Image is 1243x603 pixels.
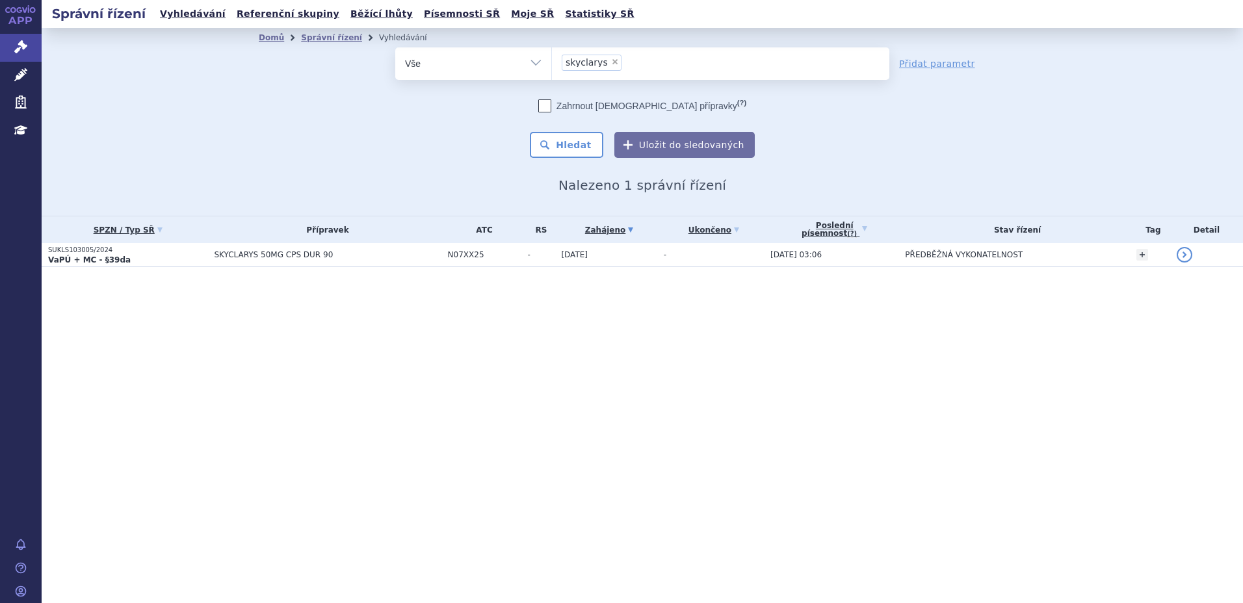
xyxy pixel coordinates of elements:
[1170,216,1243,243] th: Detail
[614,132,755,158] button: Uložit do sledovaných
[301,33,362,42] a: Správní řízení
[566,58,608,67] span: skyclarys
[770,250,822,259] span: [DATE] 03:06
[561,250,588,259] span: [DATE]
[527,250,555,259] span: -
[441,216,521,243] th: ATC
[898,216,1129,243] th: Stav řízení
[42,5,156,23] h2: Správní řízení
[664,221,764,239] a: Ukončeno
[1136,249,1148,261] a: +
[664,250,666,259] span: -
[1130,216,1170,243] th: Tag
[899,57,975,70] a: Přidat parametr
[233,5,343,23] a: Referenční skupiny
[1177,247,1192,263] a: detail
[379,28,444,47] li: Vyhledávání
[48,221,207,239] a: SPZN / Typ SŘ
[538,99,746,112] label: Zahrnout [DEMOGRAPHIC_DATA] přípravky
[347,5,417,23] a: Běžící lhůty
[48,255,131,264] strong: VaPÚ + MC - §39da
[156,5,229,23] a: Vyhledávání
[625,54,633,70] input: skyclarys
[207,216,441,243] th: Přípravek
[561,221,657,239] a: Zahájeno
[561,5,638,23] a: Statistiky SŘ
[420,5,504,23] a: Písemnosti SŘ
[448,250,521,259] span: N07XX25
[847,230,857,238] abbr: (?)
[611,58,619,66] span: ×
[558,177,726,193] span: Nalezeno 1 správní řízení
[48,246,207,255] p: SUKLS103005/2024
[770,216,898,243] a: Poslednípísemnost(?)
[259,33,284,42] a: Domů
[214,250,441,259] span: SKYCLARYS 50MG CPS DUR 90
[530,132,603,158] button: Hledat
[905,250,1023,259] span: PŘEDBĚŽNÁ VYKONATELNOST
[737,99,746,107] abbr: (?)
[507,5,558,23] a: Moje SŘ
[521,216,555,243] th: RS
